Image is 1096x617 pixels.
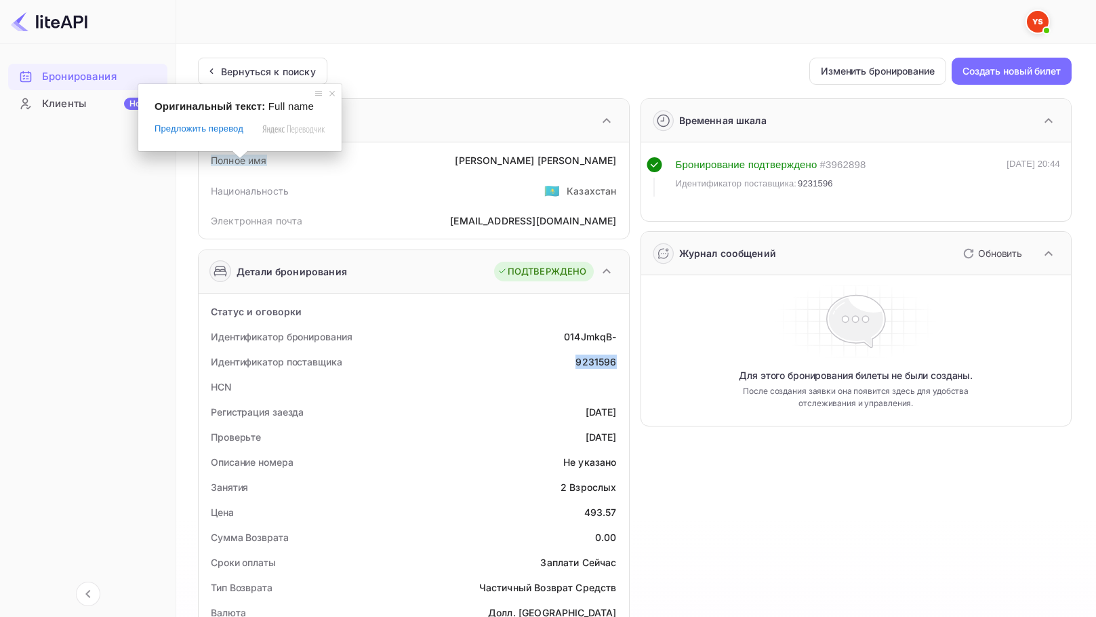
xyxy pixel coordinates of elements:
[211,532,289,543] ya-tr-span: Сумма Возврата
[676,178,797,188] ya-tr-span: Идентификатор поставщика:
[563,456,617,468] ya-tr-span: Не указано
[821,63,935,79] ya-tr-span: Изменить бронирование
[268,100,314,112] span: Full name
[739,369,973,382] ya-tr-span: Для этого бронирования билеты не были созданы.
[211,185,289,197] ya-tr-span: Национальность
[211,331,352,342] ya-tr-span: Идентификатор бронирования
[819,157,866,173] div: # 3962898
[211,306,302,317] ya-tr-span: Статус и оговорки
[42,69,117,85] ya-tr-span: Бронирования
[679,247,776,259] ya-tr-span: Журнал сообщений
[1007,159,1060,169] ya-tr-span: [DATE] 20:44
[8,91,167,116] a: КлиентыНовое
[955,243,1028,264] button: Обновить
[962,63,1061,79] ya-tr-span: Создать новый билет
[11,11,87,33] img: Логотип LiteAPI
[564,331,616,342] ya-tr-span: 014JmkqB-
[155,100,265,112] span: Оригинальный текст:
[567,185,616,197] ya-tr-span: Казахстан
[211,406,304,418] ya-tr-span: Регистрация заезда
[211,456,293,468] ya-tr-span: Описание номера
[679,115,767,126] ya-tr-span: Временная шкала
[8,91,167,117] div: КлиентыНовое
[42,96,86,112] ya-tr-span: Клиенты
[8,64,167,90] div: Бронирования
[211,381,232,393] ya-tr-span: HCN
[211,356,342,367] ya-tr-span: Идентификатор поставщика
[221,66,316,77] ya-tr-span: Вернуться к поиску
[155,123,243,135] span: Предложить перевод
[211,155,267,166] ya-tr-span: Полное имя
[237,264,347,279] ya-tr-span: Детали бронирования
[952,58,1072,85] button: Создать новый билет
[540,557,616,568] ya-tr-span: Заплати Сейчас
[676,159,746,170] ya-tr-span: Бронирование
[798,178,833,188] ya-tr-span: 9231596
[978,247,1022,259] ya-tr-span: Обновить
[586,430,617,444] div: [DATE]
[129,98,155,108] ya-tr-span: Новое
[741,385,971,410] ya-tr-span: После создания заявки она появится здесь для удобства отслеживания и управления.
[211,431,261,443] ya-tr-span: Проверьте
[211,582,272,593] ya-tr-span: Тип Возврата
[479,582,617,593] ya-tr-span: Частичный Возврат Средств
[211,557,276,568] ya-tr-span: Сроки оплаты
[544,183,560,198] ya-tr-span: 🇰🇿
[584,505,617,519] div: 493.57
[569,481,616,493] ya-tr-span: Взрослых
[544,178,560,203] span: США
[595,530,617,544] div: 0.00
[561,481,567,493] ya-tr-span: 2
[809,58,946,85] button: Изменить бронирование
[211,215,303,226] ya-tr-span: Электронная почта
[586,405,617,419] div: [DATE]
[537,155,617,166] ya-tr-span: [PERSON_NAME]
[450,215,616,226] ya-tr-span: [EMAIL_ADDRESS][DOMAIN_NAME]
[211,481,248,493] ya-tr-span: Занятия
[455,155,534,166] ya-tr-span: [PERSON_NAME]
[8,64,167,89] a: Бронирования
[748,159,817,170] ya-tr-span: подтверждено
[211,506,234,518] ya-tr-span: Цена
[1027,11,1049,33] img: Служба Поддержки Яндекса
[508,265,587,279] ya-tr-span: ПОДТВЕРЖДЕНО
[76,582,100,606] button: Свернуть навигацию
[575,355,616,369] div: 9231596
